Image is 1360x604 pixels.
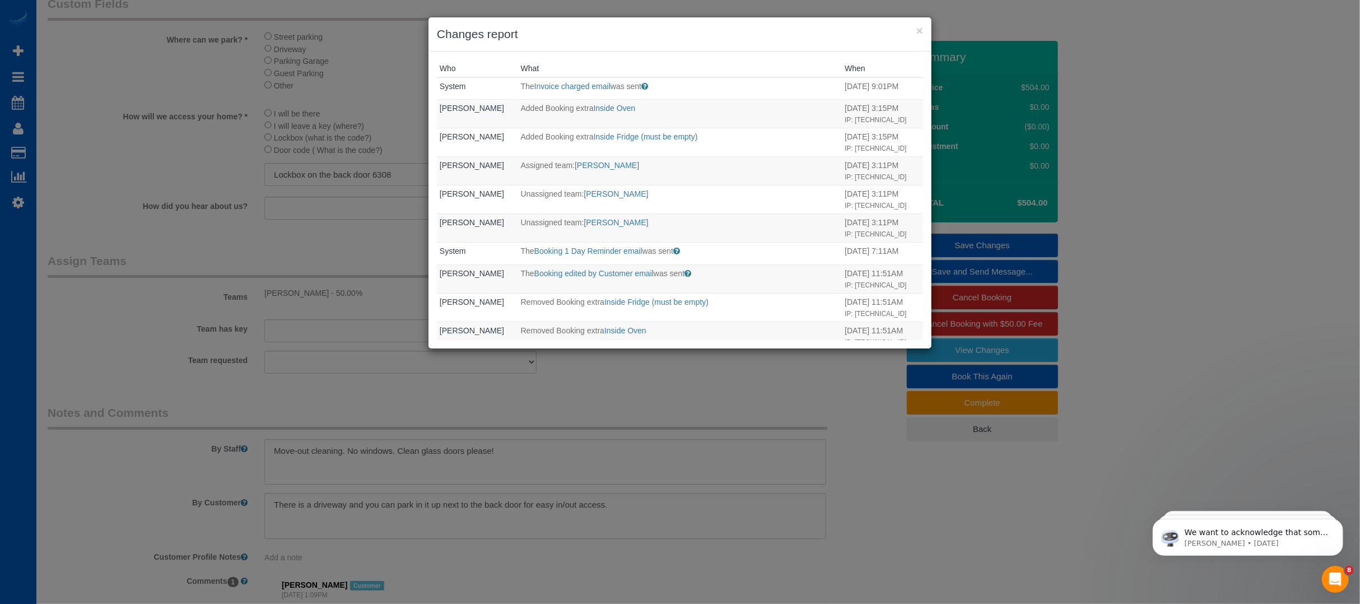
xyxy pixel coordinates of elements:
a: [PERSON_NAME] [440,104,504,113]
a: System [440,247,466,255]
small: IP: [TECHNICAL_ID] [845,202,906,210]
span: The [521,269,534,278]
td: Who [437,77,518,100]
td: When [842,293,923,322]
small: IP: [TECHNICAL_ID] [845,281,906,289]
sui-modal: Changes report [429,17,931,349]
a: [PERSON_NAME] [440,189,504,198]
td: When [842,243,923,265]
small: IP: [TECHNICAL_ID] [845,145,906,152]
td: Who [437,100,518,128]
a: [PERSON_NAME] [440,132,504,141]
td: What [518,214,842,243]
td: When [842,214,923,243]
td: When [842,77,923,100]
td: Who [437,214,518,243]
td: What [518,100,842,128]
a: Invoice charged email [534,82,611,91]
a: [PERSON_NAME] [440,218,504,227]
span: was sent [642,247,673,255]
a: Inside Fridge (must be empty) [594,132,698,141]
button: × [916,25,923,36]
span: Unassigned team: [521,218,584,227]
small: IP: [TECHNICAL_ID] [845,173,906,181]
td: What [518,264,842,293]
span: was sent [654,269,684,278]
td: When [842,128,923,157]
small: IP: [TECHNICAL_ID] [845,116,906,124]
th: Who [437,60,518,77]
a: Inside Fridge (must be empty) [604,298,709,306]
a: [PERSON_NAME] [440,269,504,278]
span: Removed Booking extra [521,326,604,335]
span: Added Booking extra [521,132,594,141]
h3: Changes report [437,26,923,43]
span: Added Booking extra [521,104,594,113]
span: Unassigned team: [521,189,584,198]
th: When [842,60,923,77]
td: Who [437,293,518,322]
a: Inside Oven [594,104,636,113]
a: [PERSON_NAME] [575,161,639,170]
small: IP: [TECHNICAL_ID] [845,310,906,318]
a: [PERSON_NAME] [584,189,649,198]
td: When [842,185,923,214]
td: What [518,322,842,350]
td: When [842,264,923,293]
a: [PERSON_NAME] [440,298,504,306]
a: [PERSON_NAME] [584,218,649,227]
td: When [842,157,923,185]
iframe: Intercom notifications message [1136,495,1360,574]
td: What [518,243,842,265]
a: [PERSON_NAME] [440,161,504,170]
span: The [521,247,534,255]
td: Who [437,264,518,293]
a: Booking 1 Day Reminder email [534,247,642,255]
td: Who [437,322,518,350]
td: What [518,293,842,322]
td: What [518,77,842,100]
td: Who [437,157,518,185]
td: Who [437,128,518,157]
td: When [842,100,923,128]
td: Who [437,185,518,214]
span: was sent [611,82,641,91]
iframe: Intercom live chat [1322,566,1349,593]
td: When [842,322,923,350]
span: We want to acknowledge that some users may be experiencing lag or slower performance in our softw... [49,32,193,186]
td: Who [437,243,518,265]
td: What [518,157,842,185]
th: What [518,60,842,77]
small: IP: [TECHNICAL_ID] [845,338,906,346]
p: Message from Ellie, sent 1w ago [49,43,193,53]
span: 8 [1345,566,1354,575]
td: What [518,128,842,157]
td: What [518,185,842,214]
a: [PERSON_NAME] [440,326,504,335]
a: Booking edited by Customer email [534,269,654,278]
a: Inside Oven [604,326,646,335]
a: System [440,82,466,91]
small: IP: [TECHNICAL_ID] [845,230,906,238]
span: Removed Booking extra [521,298,604,306]
span: The [521,82,534,91]
span: Assigned team: [521,161,575,170]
